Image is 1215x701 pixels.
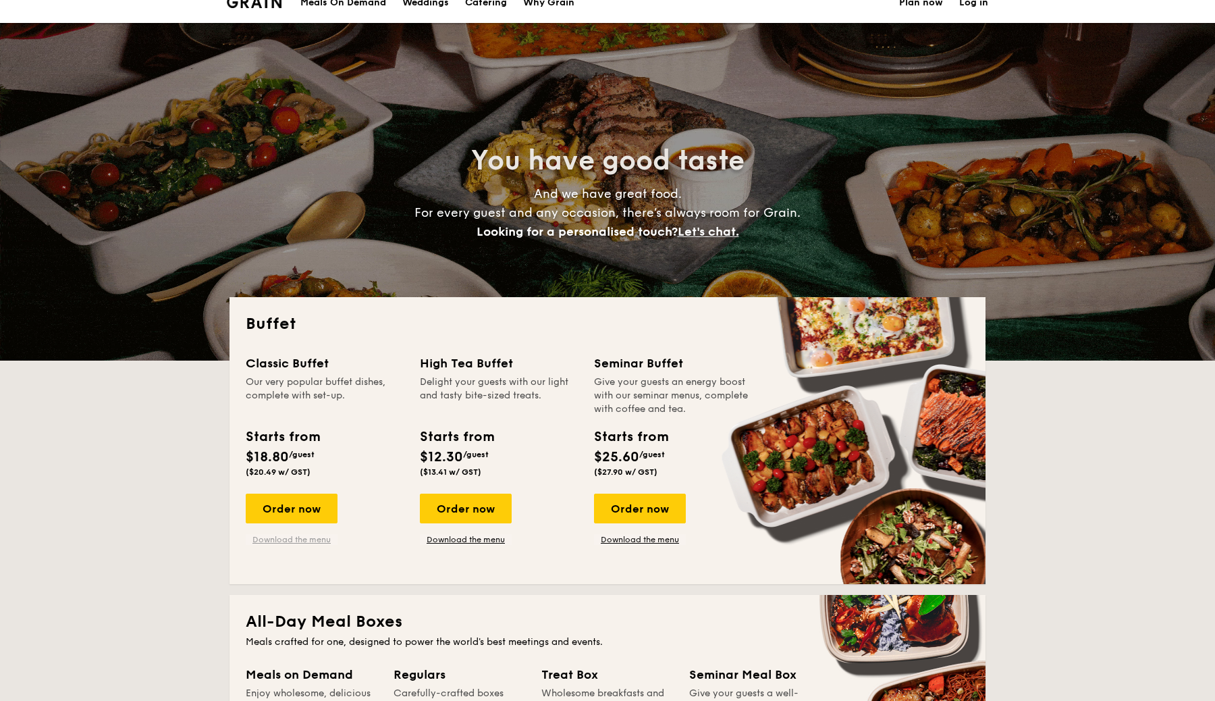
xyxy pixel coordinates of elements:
div: Starts from [594,427,668,447]
a: Download the menu [246,534,337,545]
div: Meals on Demand [246,665,377,684]
div: Order now [246,494,337,523]
span: ($20.49 w/ GST) [246,467,310,477]
a: Download the menu [420,534,512,545]
div: Treat Box [541,665,673,684]
span: /guest [289,450,315,459]
div: Order now [420,494,512,523]
div: High Tea Buffet [420,354,578,373]
div: Our very popular buffet dishes, complete with set-up. [246,375,404,416]
a: Download the menu [594,534,686,545]
div: Seminar Meal Box [689,665,821,684]
h2: All-Day Meal Boxes [246,611,969,633]
span: ($27.90 w/ GST) [594,467,657,477]
span: And we have great food. For every guest and any occasion, there’s always room for Grain. [414,186,801,239]
span: Looking for a personalised touch? [477,224,678,239]
div: Classic Buffet [246,354,404,373]
div: Order now [594,494,686,523]
span: ($13.41 w/ GST) [420,467,481,477]
span: /guest [639,450,665,459]
span: $25.60 [594,449,639,465]
span: /guest [463,450,489,459]
span: You have good taste [471,145,745,177]
div: Meals crafted for one, designed to power the world's best meetings and events. [246,635,969,649]
span: $18.80 [246,449,289,465]
span: $12.30 [420,449,463,465]
div: Starts from [420,427,493,447]
span: Let's chat. [678,224,739,239]
div: Delight your guests with our light and tasty bite-sized treats. [420,375,578,416]
div: Regulars [394,665,525,684]
div: Give your guests an energy boost with our seminar menus, complete with coffee and tea. [594,375,752,416]
h2: Buffet [246,313,969,335]
div: Starts from [246,427,319,447]
div: Seminar Buffet [594,354,752,373]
